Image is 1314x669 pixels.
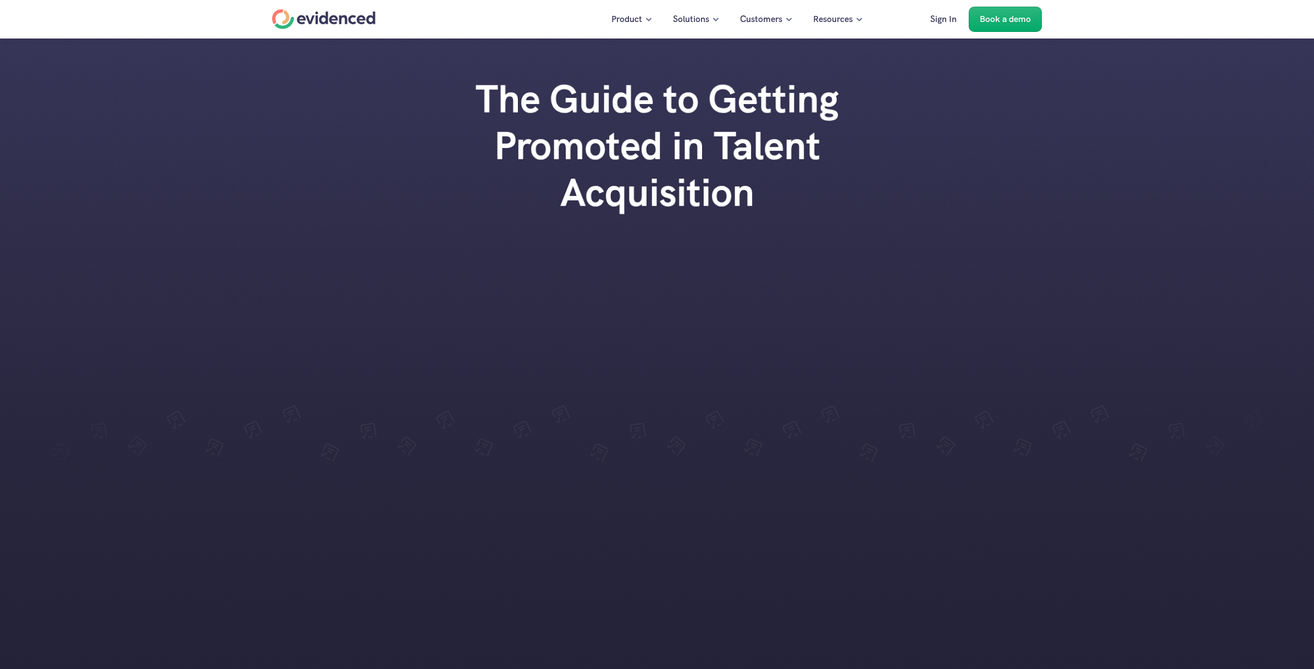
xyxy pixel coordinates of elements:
p: Resources [813,12,853,26]
a: Book a demo [969,7,1042,32]
h1: The Guide to Getting Promoted in Talent Acquisition [434,75,880,216]
p: Product [611,12,642,26]
p: Solutions [673,12,709,26]
p: Customers [740,12,782,26]
a: Pricing [875,7,918,32]
p: Sign In [930,12,957,26]
a: Sign In [922,7,965,32]
p: Book a demo [980,12,1031,26]
a: Home [272,9,376,29]
p: Pricing [884,12,910,26]
a: Download a copy [608,278,705,301]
